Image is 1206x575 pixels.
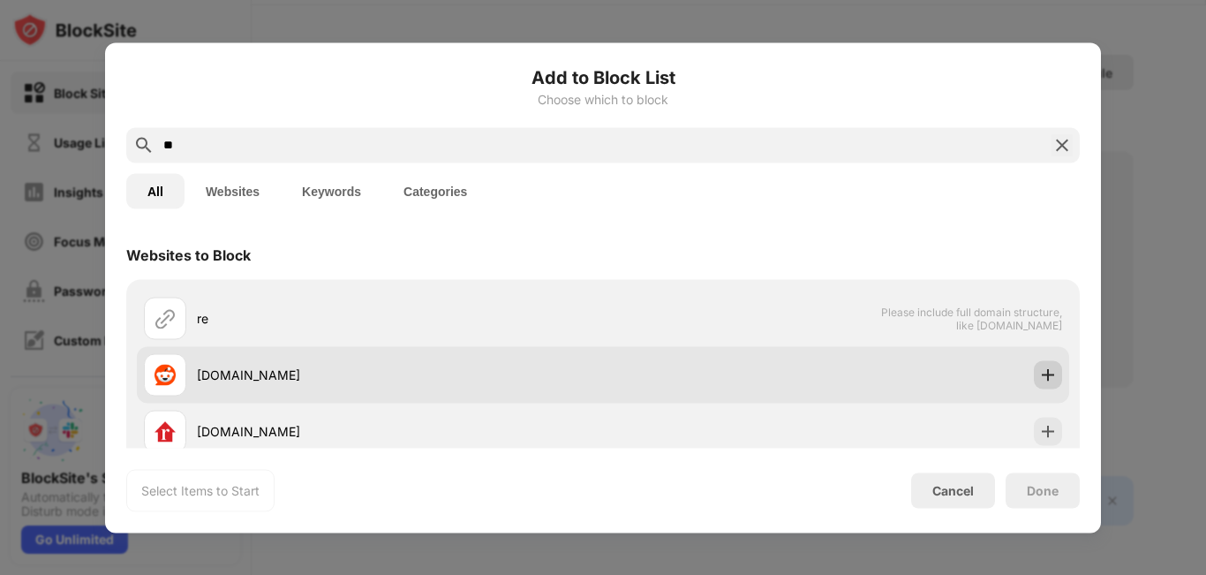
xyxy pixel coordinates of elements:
button: Websites [185,173,281,208]
h6: Add to Block List [126,64,1080,90]
img: search.svg [133,134,155,155]
button: Keywords [281,173,382,208]
button: All [126,173,185,208]
img: search-close [1051,134,1073,155]
img: url.svg [155,307,176,329]
div: Choose which to block [126,92,1080,106]
div: [DOMAIN_NAME] [197,366,603,384]
div: Select Items to Start [141,481,260,499]
div: Websites to Block [126,246,251,263]
div: Cancel [932,483,974,498]
div: [DOMAIN_NAME] [197,422,603,441]
span: Please include full domain structure, like [DOMAIN_NAME] [880,305,1062,331]
button: Categories [382,173,488,208]
img: favicons [155,364,176,385]
img: favicons [155,420,176,442]
div: Done [1027,483,1059,497]
div: re [197,309,603,328]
